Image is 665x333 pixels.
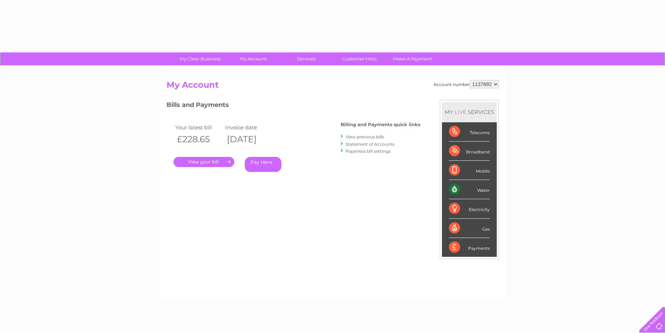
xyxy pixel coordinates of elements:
td: Invoice date [223,123,274,132]
th: [DATE] [223,132,274,146]
a: Pay Here [245,157,281,172]
h2: My Account [167,80,499,93]
div: MY SERVICES [442,102,497,122]
a: Services [278,52,335,65]
h4: Billing and Payments quick links [341,122,420,127]
a: Customer Help [331,52,388,65]
div: Mobile [449,161,490,180]
a: . [173,157,234,167]
a: Paperless bill settings [346,149,391,154]
div: Gas [449,219,490,238]
div: Water [449,180,490,199]
a: View previous bills [346,134,384,139]
a: Make A Payment [384,52,441,65]
a: My Clear Business [171,52,229,65]
th: £228.65 [173,132,224,146]
div: Telecoms [449,122,490,142]
a: Statement of Accounts [346,142,394,147]
div: Electricity [449,199,490,218]
div: Payments [449,238,490,257]
h3: Bills and Payments [167,100,420,112]
a: My Account [224,52,282,65]
div: LIVE [453,109,468,115]
div: Broadband [449,142,490,161]
td: Your latest bill [173,123,224,132]
div: Account number [434,80,499,88]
